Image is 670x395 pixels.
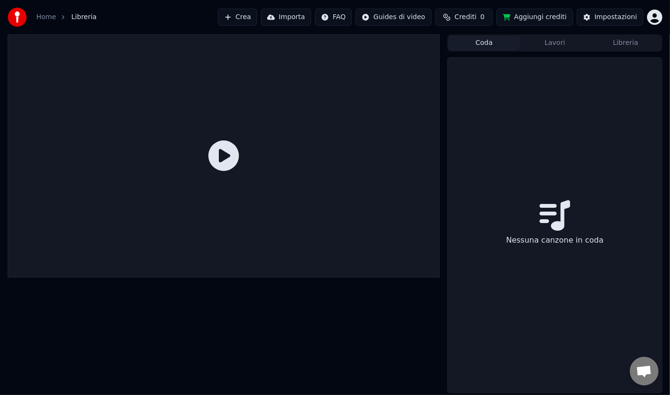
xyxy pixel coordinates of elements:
[449,36,519,50] button: Coda
[356,9,431,26] button: Guides di video
[480,12,485,22] span: 0
[315,9,352,26] button: FAQ
[630,357,659,385] div: Aprire la chat
[261,9,311,26] button: Importa
[577,9,643,26] button: Impostazioni
[36,12,97,22] nav: breadcrumb
[519,36,590,50] button: Lavori
[590,36,661,50] button: Libreria
[435,9,493,26] button: Crediti0
[8,8,27,27] img: youka
[218,9,257,26] button: Crea
[497,9,573,26] button: Aggiungi crediti
[594,12,637,22] div: Impostazioni
[36,12,56,22] a: Home
[71,12,97,22] span: Libreria
[454,12,476,22] span: Crediti
[502,231,607,250] div: Nessuna canzone in coda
